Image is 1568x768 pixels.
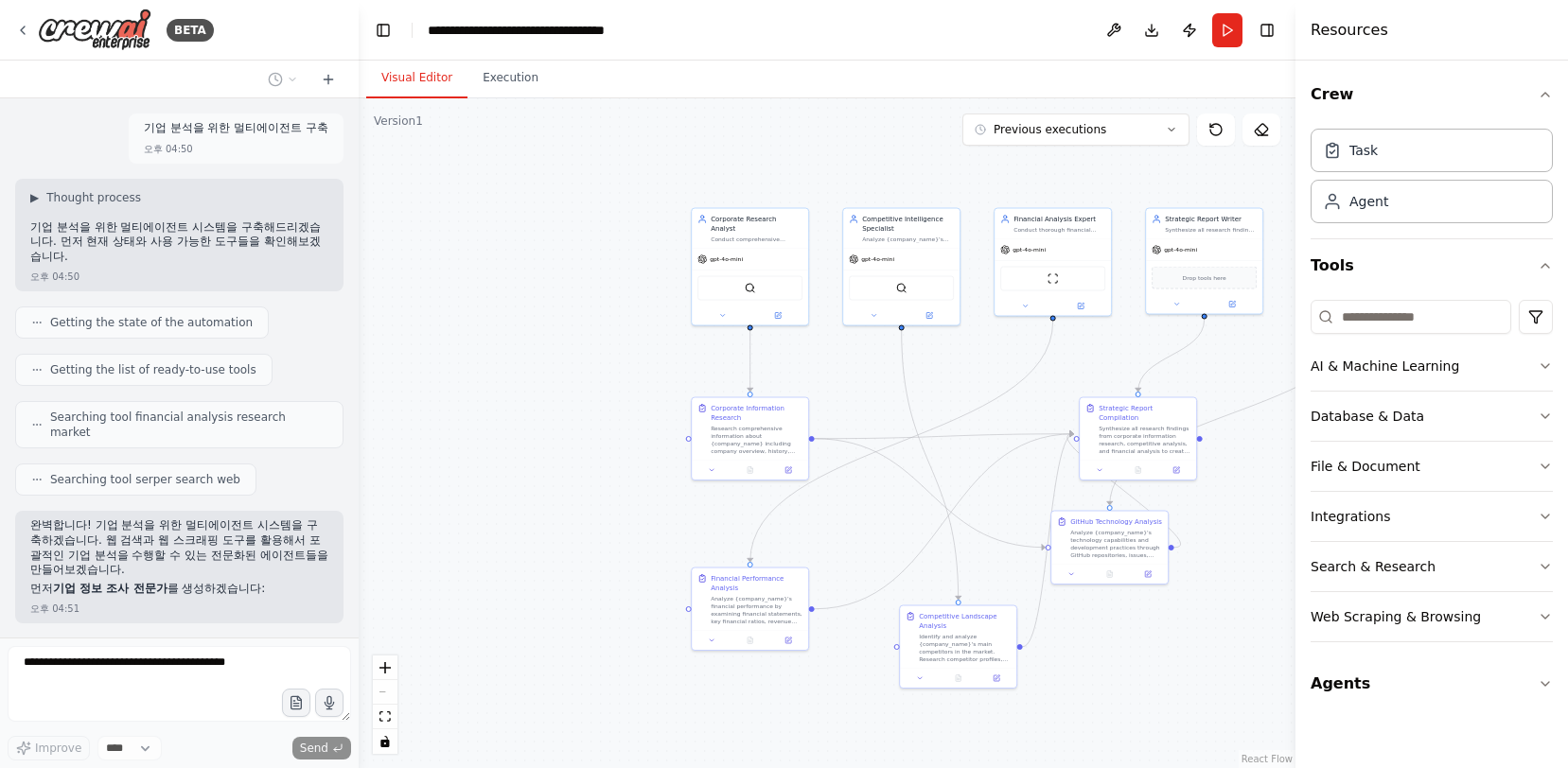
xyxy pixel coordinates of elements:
[38,9,151,51] img: Logo
[373,705,397,729] button: fit view
[862,236,954,243] div: Analyze {company_name}'s competitive landscape by identifying key competitors, analyzing their st...
[30,270,79,284] div: 오후 04:50
[374,113,423,129] div: Version 1
[691,208,809,326] div: Corporate Research AnalystConduct comprehensive research on {company_name} to gather detailed inf...
[46,190,141,205] span: Thought process
[1099,425,1190,455] div: Synthesize all research findings from corporate information research, competitive analysis, and f...
[1134,320,1209,393] g: Edge from 0c441b7b-628a-43bf-a162-047a0eaad6a5 to d43c562c-7a2e-49f6-9700-fc5703265c68
[167,19,214,42] div: BETA
[50,315,253,330] span: Getting the state of the automation
[1311,341,1553,391] button: AI & Machine Learning
[35,741,81,756] span: Improve
[30,518,328,577] p: 완벽합니다! 기업 분석을 위한 멀티에이전트 시스템을 구축하겠습니다. 웹 검색과 웹 스크래핑 도구를 활용해서 포괄적인 기업 분석을 수행할 수 있는 전문화된 에이전트들을 만들어보...
[815,429,1074,444] g: Edge from cf4c0a2c-bae4-4636-ad6f-e8a6ce162d8b to d43c562c-7a2e-49f6-9700-fc5703265c68
[746,322,1058,563] g: Edge from 2e2b66ce-c098-44c8-92c8-407c391c4cc5 to 2196a2e0-6dc5-4262-85bd-59f510b83830
[1023,429,1074,652] g: Edge from c87f09ff-7e12-4845-90ae-1dc62dbd9ca9 to d43c562c-7a2e-49f6-9700-fc5703265c68
[1054,301,1108,312] button: Open in side panel
[746,322,755,393] g: Edge from a8923873-491f-49e6-abf4-371a5d7a0b83 to cf4c0a2c-bae4-4636-ad6f-e8a6ce162d8b
[1311,657,1553,710] button: Agents
[731,635,770,646] button: No output available
[1311,507,1390,526] div: Integrations
[815,434,1046,552] g: Edge from cf4c0a2c-bae4-4636-ad6f-e8a6ce162d8b to dcaef621-51b1-4b77-ad23-27ae2d6b5162
[30,190,141,205] button: ▶Thought process
[731,464,770,476] button: No output available
[30,602,79,616] div: 오후 04:51
[1311,292,1553,657] div: Tools
[282,689,310,717] button: Upload files
[428,21,605,40] nav: breadcrumb
[467,59,554,98] button: Execution
[366,59,467,98] button: Visual Editor
[1311,19,1388,42] h4: Resources
[1070,529,1162,559] div: Analyze {company_name}'s technology capabilities and development practices through GitHub reposit...
[815,429,1074,614] g: Edge from 2196a2e0-6dc5-4262-85bd-59f510b83830 to d43c562c-7a2e-49f6-9700-fc5703265c68
[1311,357,1459,375] div: AI & Machine Learning
[1160,464,1192,476] button: Open in side panel
[1165,215,1257,224] div: Strategic Report Writer
[1254,17,1280,44] button: Hide right sidebar
[144,121,328,136] p: 기업 분석을 위한 멀티에이전트 구축
[745,283,756,294] img: SerperDevTool
[53,582,167,595] strong: 기업 정보 조사 전문가
[50,410,327,440] span: Searching tool financial analysis research market
[711,574,802,593] div: Financial Performance Analysis
[711,404,802,423] div: Corporate Information Research
[899,605,1017,689] div: Competitive Landscape AnalysisIdentify and analyze {company_name}'s main competitors in the marke...
[313,68,344,91] button: Start a new chat
[1048,273,1059,285] img: ScrapeWebsiteTool
[1311,121,1553,238] div: Crew
[1183,273,1226,283] span: Drop tools here
[919,612,1011,631] div: Competitive Landscape Analysis
[1349,141,1378,160] div: Task
[939,672,978,684] button: No output available
[1311,407,1424,426] div: Database & Data
[1311,239,1553,292] button: Tools
[1349,192,1388,211] div: Agent
[30,582,328,597] p: 먼저 를 생성하겠습니다:
[1311,592,1553,641] button: Web Scraping & Browsing
[1013,226,1105,234] div: Conduct thorough financial analysis of {company_name} including revenue trends, profitability, fi...
[1311,457,1420,476] div: File & Document
[315,689,344,717] button: Click to speak your automation idea
[772,635,804,646] button: Open in side panel
[711,425,802,455] div: Research comprehensive information about {company_name} including company overview, history, busi...
[50,472,240,487] span: Searching tool serper search web
[292,737,351,759] button: Send
[370,17,396,44] button: Hide left sidebar
[980,672,1013,684] button: Open in side panel
[994,208,1112,317] div: Financial Analysis ExpertConduct thorough financial analysis of {company_name} including revenue ...
[772,464,804,476] button: Open in side panel
[842,208,960,326] div: Competitive Intelligence SpecialistAnalyze {company_name}'s competitive landscape by identifying ...
[1242,754,1293,764] a: React Flow attribution
[1311,557,1436,576] div: Search & Research
[1165,226,1257,234] div: Synthesize all research findings from corporate research, competitive analysis, and financial ana...
[1311,68,1553,121] button: Crew
[919,633,1011,663] div: Identify and analyze {company_name}'s main competitors in the market. Research competitor profile...
[1070,517,1162,527] div: GitHub Technology Analysis
[994,122,1106,137] span: Previous executions
[862,215,954,234] div: Competitive Intelligence Specialist
[711,236,802,243] div: Conduct comprehensive research on {company_name} to gather detailed information about the company...
[30,220,328,265] p: 기업 분석을 위한 멀티에이전트 시스템을 구축해드리겠습니다. 먼저 현재 상태와 사용 가능한 도구들을 확인해보겠습니다.
[903,310,957,322] button: Open in side panel
[1311,542,1553,591] button: Search & Research
[1164,246,1197,253] span: gpt-4o-mini
[8,736,90,760] button: Improve
[373,655,397,680] button: zoom in
[373,655,397,754] div: React Flow controls
[962,113,1189,146] button: Previous executions
[1311,392,1553,441] button: Database & Data
[1145,208,1263,315] div: Strategic Report WriterSynthesize all research findings from corporate research, competitive anal...
[1132,568,1164,580] button: Open in side panel
[691,567,809,652] div: Financial Performance AnalysisAnalyze {company_name}'s financial performance by examining financi...
[1311,442,1553,491] button: File & Document
[260,68,306,91] button: Switch to previous chat
[1090,568,1130,580] button: No output available
[710,255,743,263] span: gpt-4o-mini
[711,215,802,234] div: Corporate Research Analyst
[1013,246,1046,253] span: gpt-4o-mini
[1311,607,1481,626] div: Web Scraping & Browsing
[30,190,39,205] span: ▶
[896,283,907,294] img: SerperDevTool
[897,331,963,601] g: Edge from 3d882961-6b5e-4ed6-bcdf-1b06ed35a32e to c87f09ff-7e12-4845-90ae-1dc62dbd9ca9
